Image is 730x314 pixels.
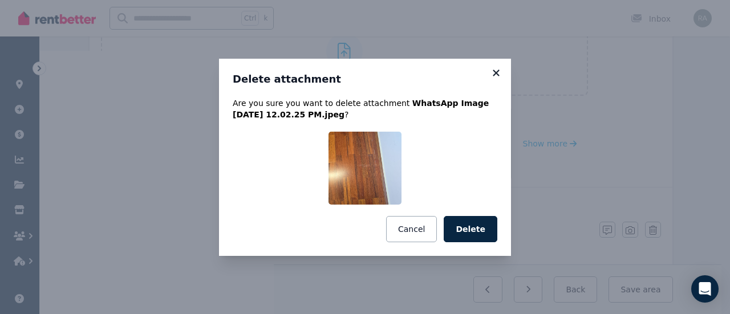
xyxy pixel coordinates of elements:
img: WhatsApp Image 2025-08-16 at 12.02.25 PM.jpeg [328,132,401,205]
div: Open Intercom Messenger [691,275,719,303]
h3: Delete attachment [233,72,497,86]
button: Delete [444,216,497,242]
p: Are you sure you want to delete attachment ? [233,97,497,120]
button: Cancel [386,216,437,242]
